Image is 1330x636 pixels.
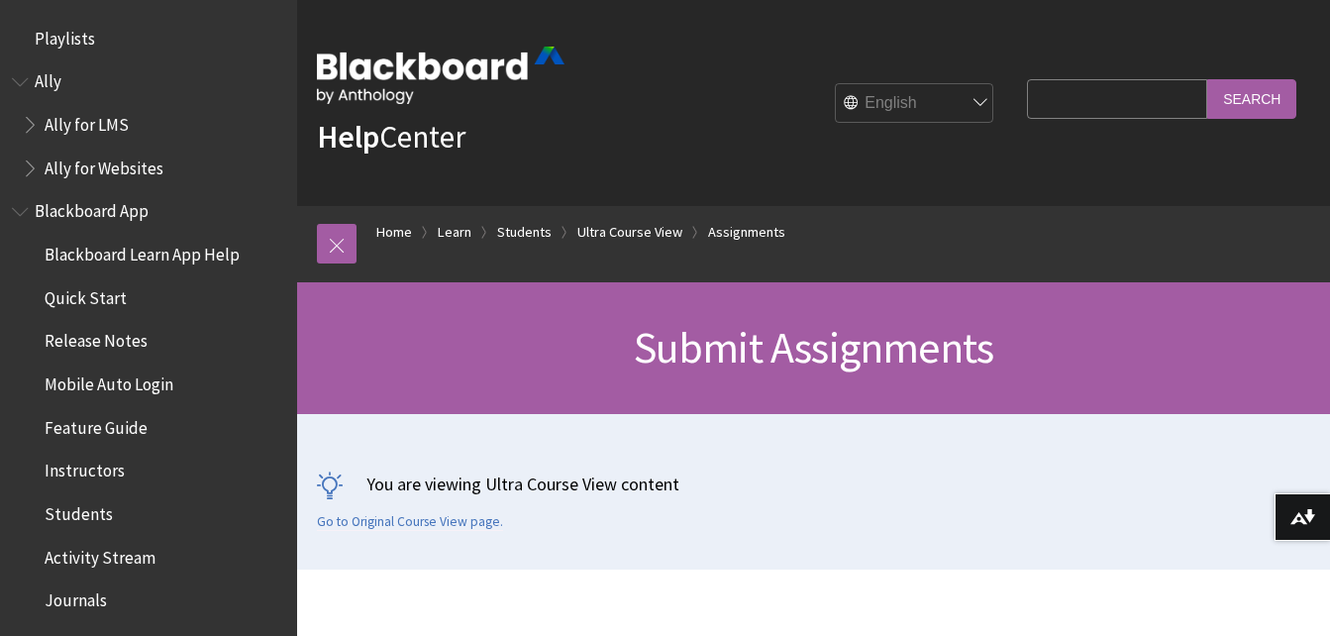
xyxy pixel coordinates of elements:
[438,220,471,245] a: Learn
[708,220,785,245] a: Assignments
[45,411,148,438] span: Feature Guide
[497,220,552,245] a: Students
[35,65,61,92] span: Ally
[45,108,129,135] span: Ally for LMS
[577,220,682,245] a: Ultra Course View
[45,325,148,352] span: Release Notes
[45,455,125,481] span: Instructors
[1207,79,1296,118] input: Search
[376,220,412,245] a: Home
[35,22,95,49] span: Playlists
[317,117,379,157] strong: Help
[12,22,285,55] nav: Book outline for Playlists
[317,472,1310,496] p: You are viewing Ultra Course View content
[45,238,240,265] span: Blackboard Learn App Help
[45,541,155,568] span: Activity Stream
[45,281,127,308] span: Quick Start
[45,584,107,611] span: Journals
[634,320,994,374] span: Submit Assignments
[45,497,113,524] span: Students
[35,195,149,222] span: Blackboard App
[317,47,564,104] img: Blackboard by Anthology
[12,65,285,185] nav: Book outline for Anthology Ally Help
[317,117,465,157] a: HelpCenter
[45,368,173,394] span: Mobile Auto Login
[45,152,163,178] span: Ally for Websites
[317,513,503,531] a: Go to Original Course View page.
[836,84,994,124] select: Site Language Selector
